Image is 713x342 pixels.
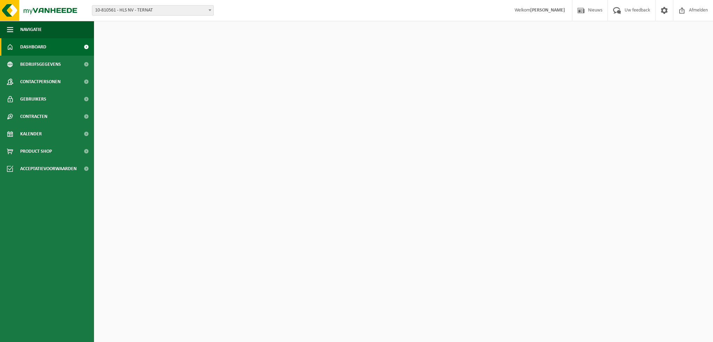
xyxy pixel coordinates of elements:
span: Contactpersonen [20,73,61,90]
span: Gebruikers [20,90,46,108]
strong: [PERSON_NAME] [530,8,565,13]
span: Dashboard [20,38,46,56]
span: Bedrijfsgegevens [20,56,61,73]
span: 10-810561 - HLS NV - TERNAT [92,5,214,16]
span: 10-810561 - HLS NV - TERNAT [92,6,213,15]
span: Kalender [20,125,42,143]
span: Acceptatievoorwaarden [20,160,77,177]
span: Contracten [20,108,47,125]
span: Navigatie [20,21,42,38]
span: Product Shop [20,143,52,160]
